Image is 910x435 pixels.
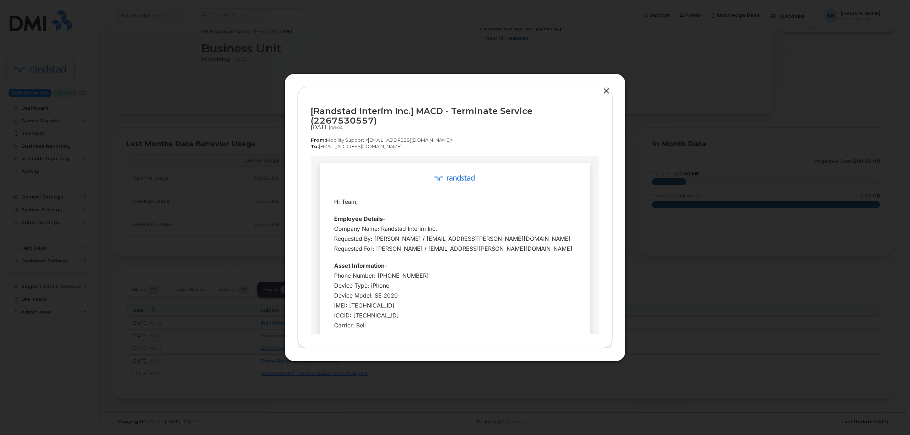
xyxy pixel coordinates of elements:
[311,124,599,131] div: [DATE]
[311,137,599,143] p: Mobility Support <[EMAIL_ADDRESS][DOMAIN_NAME]>
[23,58,265,67] div: Employee Details-
[123,18,166,26] img: email_10027.png
[311,137,326,143] strong: From:
[23,114,265,174] div: Phone Number: [PHONE_NUMBER] Device Type: iPhone Device Model: SE 2020 IMEI: [TECHNICAL_ID] ICCID...
[311,143,319,149] strong: To:
[23,104,265,114] div: Asset Information-
[23,67,265,97] div: Company Name: Randstad Interim Inc. Requested By: [PERSON_NAME] / [EMAIL_ADDRESS][PERSON_NAME][DO...
[23,40,265,50] div: Hi Team,
[330,125,343,130] span: 08:04
[311,143,599,150] p: [EMAIL_ADDRESS][DOMAIN_NAME]
[311,106,599,125] div: [Randstad Interim Inc.] MACD - Terminate Service (2267530557)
